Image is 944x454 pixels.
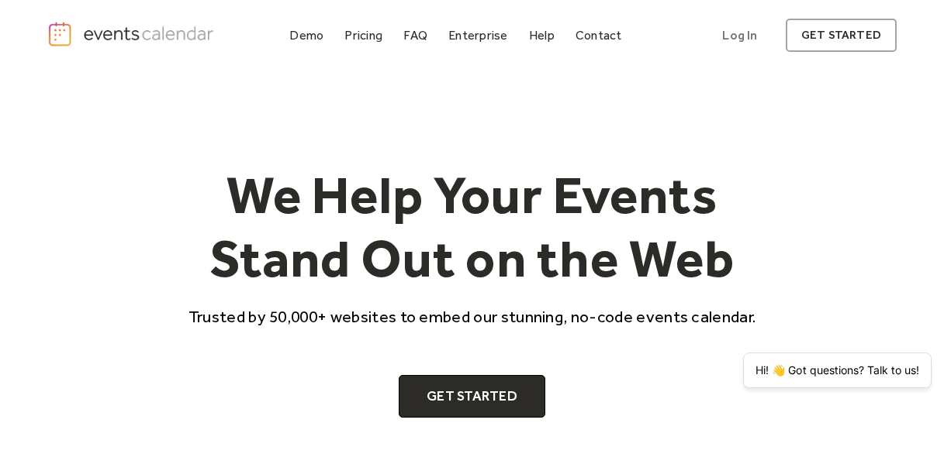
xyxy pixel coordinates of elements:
[397,25,434,46] a: FAQ
[175,163,770,290] h1: We Help Your Events Stand Out on the Web
[283,25,330,46] a: Demo
[403,31,427,40] div: FAQ
[338,25,389,46] a: Pricing
[576,31,622,40] div: Contact
[289,31,323,40] div: Demo
[399,375,545,418] a: Get Started
[569,25,628,46] a: Contact
[786,19,897,52] a: get started
[47,21,217,47] a: home
[529,31,555,40] div: Help
[442,25,513,46] a: Enterprise
[175,305,770,328] p: Trusted by 50,000+ websites to embed our stunning, no-code events calendar.
[707,19,773,52] a: Log In
[523,25,561,46] a: Help
[448,31,507,40] div: Enterprise
[344,31,382,40] div: Pricing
